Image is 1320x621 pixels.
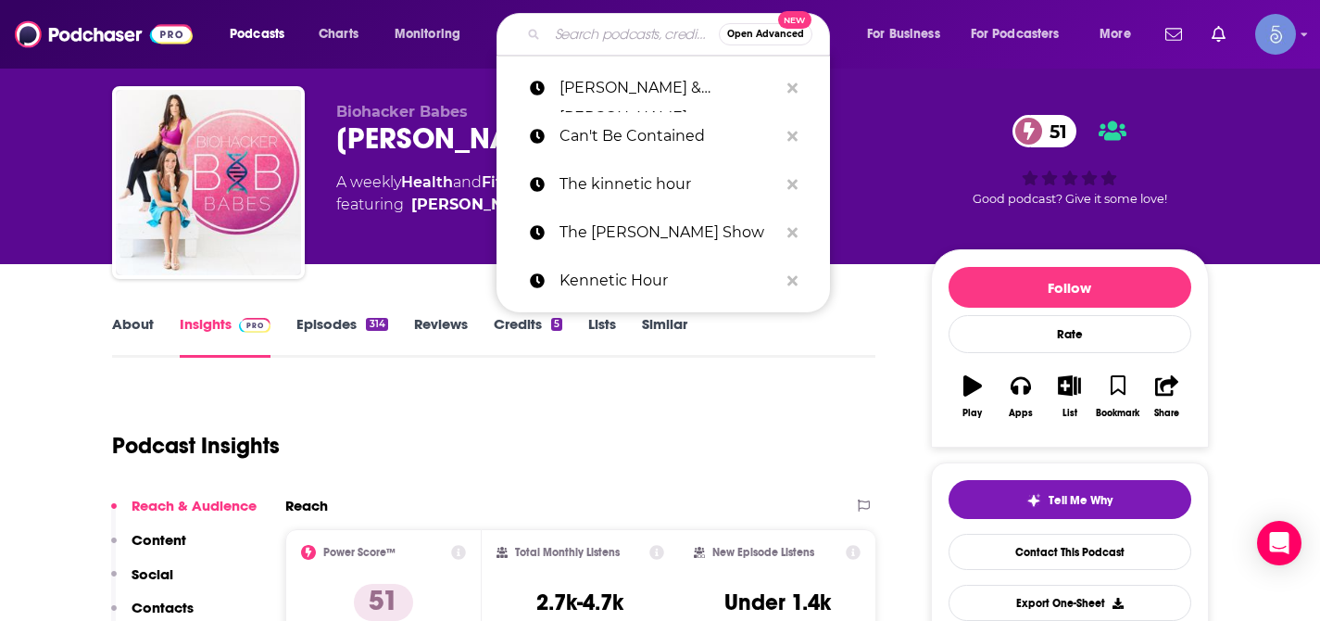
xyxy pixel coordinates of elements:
[642,315,687,358] a: Similar
[514,13,848,56] div: Search podcasts, credits, & more...
[854,19,963,49] button: open menu
[719,23,812,45] button: Open AdvancedNew
[336,103,468,120] span: Biohacker Babes
[1100,21,1131,47] span: More
[319,21,358,47] span: Charts
[997,363,1045,430] button: Apps
[497,257,830,305] a: Kennetic Hour
[116,90,301,275] img: Renee Belz & Lauren Sambataro
[497,160,830,209] a: The kinnetic hour
[285,497,328,514] h2: Reach
[354,584,413,621] p: 51
[239,318,271,333] img: Podchaser Pro
[336,194,720,216] span: featuring
[949,315,1191,353] div: Rate
[1257,521,1301,565] div: Open Intercom Messenger
[962,408,982,419] div: Play
[307,19,370,49] a: Charts
[778,11,811,29] span: New
[515,546,620,559] h2: Total Monthly Listens
[559,160,778,209] p: The kinnetic hour
[132,599,194,616] p: Contacts
[395,21,460,47] span: Monitoring
[588,315,616,358] a: Lists
[971,21,1060,47] span: For Podcasters
[724,589,831,616] h3: Under 1.4k
[366,318,387,331] div: 314
[1045,363,1093,430] button: List
[336,171,720,216] div: A weekly podcast
[1096,408,1139,419] div: Bookmark
[497,112,830,160] a: Can't Be Contained
[111,497,257,531] button: Reach & Audience
[1012,115,1076,147] a: 51
[414,315,468,358] a: Reviews
[401,173,453,191] a: Health
[1062,408,1077,419] div: List
[547,19,719,49] input: Search podcasts, credits, & more...
[551,318,562,331] div: 5
[1255,14,1296,55] span: Logged in as Spiral5-G1
[1049,493,1113,508] span: Tell Me Why
[1158,19,1189,50] a: Show notifications dropdown
[1009,408,1033,419] div: Apps
[112,432,280,460] h1: Podcast Insights
[949,534,1191,570] a: Contact This Podcast
[727,30,804,39] span: Open Advanced
[230,21,284,47] span: Podcasts
[132,497,257,514] p: Reach & Audience
[411,194,544,216] div: [PERSON_NAME]
[494,315,562,358] a: Credits5
[453,173,482,191] span: and
[867,21,940,47] span: For Business
[559,257,778,305] p: Kennetic Hour
[973,192,1167,206] span: Good podcast? Give it some love!
[536,589,623,616] h3: 2.7k-4.7k
[1031,115,1076,147] span: 51
[559,64,778,112] p: Renee Belz & Lauren Sambataro
[949,585,1191,621] button: Export One-Sheet
[180,315,271,358] a: InsightsPodchaser Pro
[132,531,186,549] p: Content
[482,173,536,191] a: Fitness
[112,315,154,358] a: About
[15,17,193,52] img: Podchaser - Follow, Share and Rate Podcasts
[382,19,484,49] button: open menu
[559,112,778,160] p: Can't Be Contained
[1255,14,1296,55] button: Show profile menu
[931,103,1209,218] div: 51Good podcast? Give it some love!
[1087,19,1154,49] button: open menu
[217,19,308,49] button: open menu
[949,363,997,430] button: Play
[949,267,1191,308] button: Follow
[1255,14,1296,55] img: User Profile
[959,19,1087,49] button: open menu
[111,565,173,600] button: Social
[323,546,396,559] h2: Power Score™
[497,64,830,112] a: [PERSON_NAME] & [PERSON_NAME]
[296,315,387,358] a: Episodes314
[1154,408,1179,419] div: Share
[132,565,173,583] p: Social
[497,209,830,257] a: The [PERSON_NAME] Show
[559,209,778,257] p: The Ali Damron Show
[1142,363,1190,430] button: Share
[1026,493,1041,508] img: tell me why sparkle
[949,480,1191,519] button: tell me why sparkleTell Me Why
[712,546,814,559] h2: New Episode Listens
[1094,363,1142,430] button: Bookmark
[1204,19,1233,50] a: Show notifications dropdown
[111,531,186,565] button: Content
